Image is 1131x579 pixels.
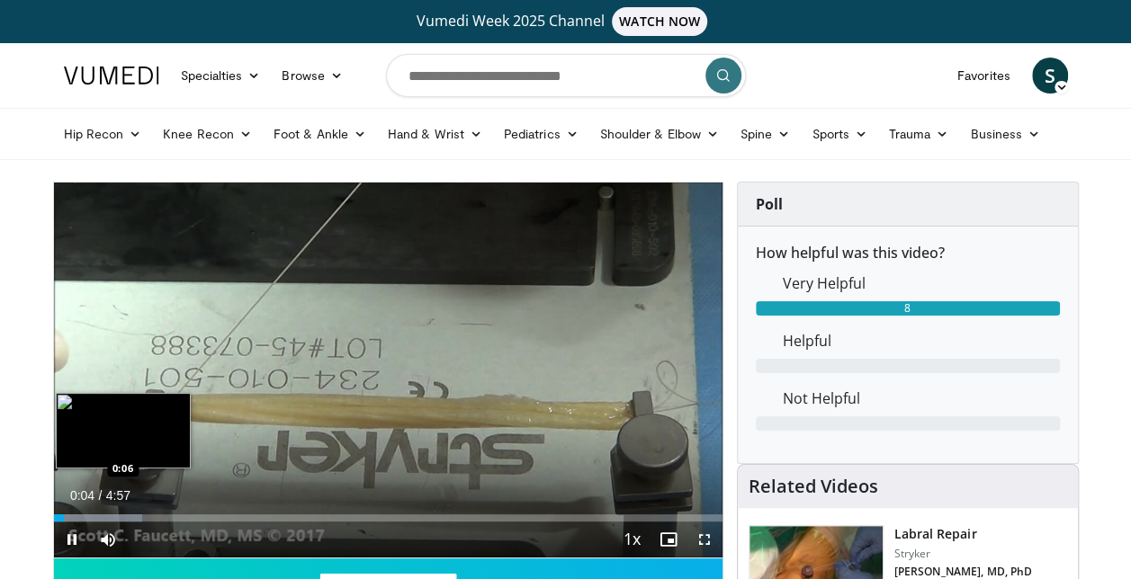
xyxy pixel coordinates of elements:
[493,116,589,152] a: Pediatrics
[152,116,263,152] a: Knee Recon
[769,387,1073,409] dd: Not Helpful
[99,488,103,503] span: /
[170,58,272,94] a: Specialties
[769,272,1073,294] dd: Very Helpful
[801,116,878,152] a: Sports
[959,116,1051,152] a: Business
[612,7,707,36] span: WATCH NOW
[769,330,1073,352] dd: Helpful
[377,116,493,152] a: Hand & Wrist
[894,565,1033,579] p: [PERSON_NAME], MD, PhD
[70,488,94,503] span: 0:04
[54,183,723,558] video-js: Video Player
[64,67,159,85] img: VuMedi Logo
[687,521,723,557] button: Fullscreen
[947,58,1021,94] a: Favorites
[1032,58,1068,94] a: S
[730,116,801,152] a: Spine
[756,301,1060,316] div: 8
[894,547,1033,561] p: Stryker
[651,521,687,557] button: Enable picture-in-picture mode
[106,488,130,503] span: 4:57
[756,194,783,214] strong: Poll
[54,521,90,557] button: Pause
[53,116,153,152] a: Hip Recon
[878,116,960,152] a: Trauma
[386,54,746,97] input: Search topics, interventions
[271,58,354,94] a: Browse
[615,521,651,557] button: Playback Rate
[756,245,1060,262] h6: How helpful was this video?
[589,116,730,152] a: Shoulder & Elbow
[90,521,126,557] button: Mute
[894,525,1033,543] h3: Labral Repair
[54,514,723,521] div: Progress Bar
[67,7,1065,36] a: Vumedi Week 2025 ChannelWATCH NOW
[749,476,878,497] h4: Related Videos
[263,116,377,152] a: Foot & Ankle
[56,393,191,468] img: image.jpeg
